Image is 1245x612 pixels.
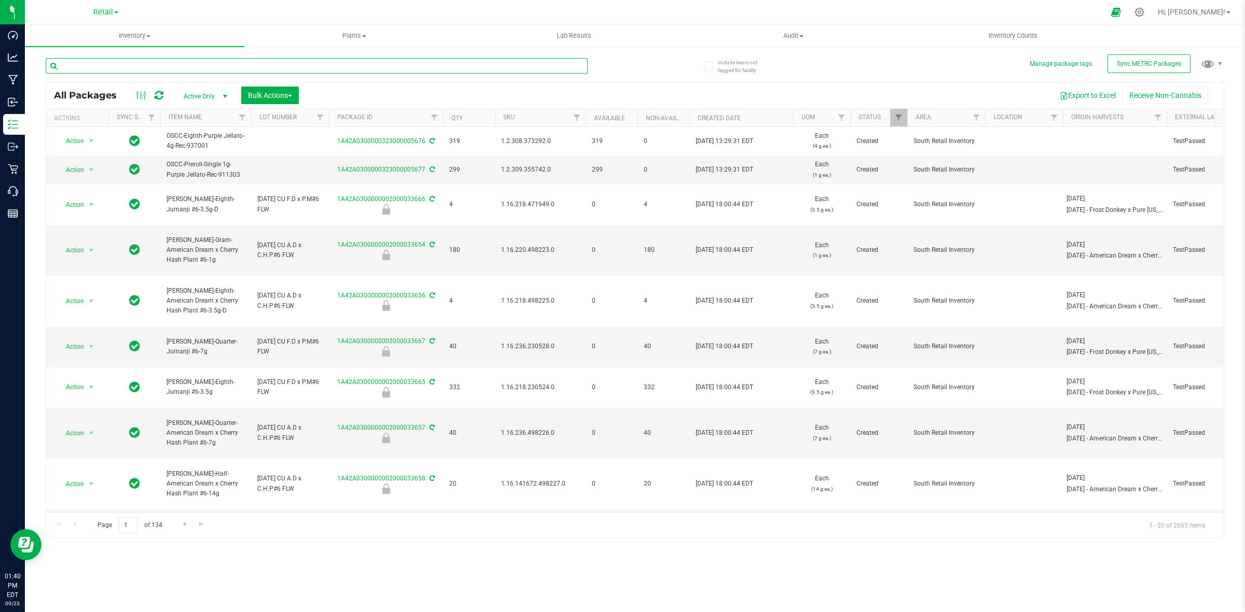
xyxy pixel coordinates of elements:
[914,479,979,489] span: South Retail Inventory
[592,245,631,255] span: 0
[25,31,244,40] span: Inventory
[1067,473,1164,483] div: Value 1: 8/13/25
[684,31,903,40] span: Audit
[85,477,98,491] span: select
[890,109,907,126] a: Filter
[8,141,18,152] inline-svg: Outbound
[245,31,463,40] span: Plants
[501,136,579,146] span: 1.2.308.373292.0
[57,380,85,394] span: Action
[696,296,753,306] span: [DATE] 18:00:44 EDT
[975,31,1052,40] span: Inventory Counts
[167,377,245,397] span: [PERSON_NAME]-Eighth-Jumanji #6-3.5g
[698,115,741,122] a: Created Date
[903,25,1123,47] a: Inventory Counts
[327,387,445,397] div: Newly Received
[1067,194,1164,204] div: Value 1: 8/13/25
[799,205,844,215] p: (3.5 g ea.)
[327,483,445,494] div: Newly Received
[856,382,901,392] span: Created
[257,474,323,493] span: [DATE] CU A.D x C.H.P#6 FLW
[8,164,18,174] inline-svg: Retail
[25,25,244,47] a: Inventory
[337,292,425,299] a: 1A42A0300000002000033656
[696,479,753,489] span: [DATE] 18:00:44 EDT
[856,479,901,489] span: Created
[644,382,683,392] span: 332
[1067,290,1164,300] div: Value 1: 8/13/25
[257,423,323,443] span: [DATE] CU A.D x C.H.P#6 FLW
[696,428,753,438] span: [DATE] 18:00:44 EDT
[1067,434,1164,444] div: Value 2: 8/13/25 - American Dream x Cherry Hash Plant #6 (433709)
[543,31,605,40] span: Lab Results
[592,428,631,438] span: 0
[696,200,753,209] span: [DATE] 18:00:44 EDT
[644,341,683,351] span: 40
[257,291,323,310] span: [DATE] CU A.D x C.H.P#6 FLW
[799,194,844,214] span: Each
[428,195,435,203] span: Sync from Compliance System
[85,197,98,212] span: select
[337,137,425,145] a: 1A42A0300000323000005676
[57,426,85,440] span: Action
[799,423,844,443] span: Each
[93,8,113,17] span: Retail
[1071,113,1124,121] a: Origin Harvests
[501,428,579,438] span: 1.16.236.498226.0
[449,296,489,306] span: 4
[1046,109,1063,126] a: Filter
[592,165,631,175] span: 299
[501,296,579,306] span: 1.16.218.498225.0
[503,113,515,121] a: SKU
[644,165,683,175] span: 0
[799,337,844,357] span: Each
[449,165,489,175] span: 299
[85,134,98,148] span: select
[312,109,329,126] a: Filter
[1067,347,1164,357] div: Value 2: 8/13/25 - Frost Donkey x Pure Michigan #6 (437202)
[592,200,631,209] span: 0
[914,428,979,438] span: South Retail Inventory
[449,428,489,438] span: 40
[501,479,579,489] span: 1.16.141672.498227.0
[129,197,140,211] span: In Sync
[993,113,1022,121] a: Location
[451,115,463,122] a: Qty
[244,25,464,47] a: Plants
[914,200,979,209] span: South Retail Inventory
[718,59,770,74] span: Include items not tagged for facility
[1067,251,1164,261] div: Value 2: 8/13/25 - American Dream x Cherry Hash Plant #6 (433709)
[799,347,844,357] p: (7 g ea.)
[569,109,586,126] a: Filter
[1067,422,1164,432] div: Value 1: 8/13/25
[501,200,579,209] span: 1.16.218.471949.0
[234,109,251,126] a: Filter
[592,296,631,306] span: 0
[464,25,684,47] a: Lab Results
[1067,336,1164,346] div: Value 1: 8/13/25
[1053,87,1123,104] button: Export to Excel
[54,115,104,122] div: Actions
[257,337,323,357] span: [DATE] CU F.D x P.M#6 FLW
[129,134,140,148] span: In Sync
[799,131,844,151] span: Each
[449,136,489,146] span: 319
[169,113,202,121] a: Item Name
[167,469,245,499] span: [PERSON_NAME]-Half-American Dream x Cherry Hash Plant #6-14g
[241,87,299,104] button: Bulk Actions
[799,291,844,310] span: Each
[327,301,445,311] div: Newly Received
[57,197,85,212] span: Action
[257,194,323,214] span: [DATE] CU F.D x P.M#6 FLW
[57,339,85,354] span: Action
[257,240,323,260] span: [DATE] CU A.D x C.H.P#6 FLW
[696,382,753,392] span: [DATE] 18:00:44 EDT
[684,25,903,47] a: Audit
[833,109,850,126] a: Filter
[327,250,445,260] div: Newly Received
[1150,109,1167,126] a: Filter
[501,165,579,175] span: 1.2.309.355742.0
[914,245,979,255] span: South Retail Inventory
[257,377,323,397] span: [DATE] CU F.D x P.M#6 FLW
[1108,54,1191,73] button: Sync METRC Packages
